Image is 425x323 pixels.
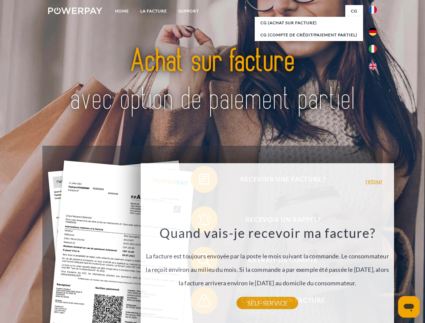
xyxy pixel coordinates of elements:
[145,225,390,303] div: La facture est toujours envoyée par la poste le mois suivant la commande. Le consommateur la reço...
[369,6,377,14] img: fr
[237,297,298,309] a: SELF-SERVICE
[255,17,363,29] a: CG (achat sur facture)
[345,5,363,17] a: CG
[365,178,383,184] a: retour
[48,7,102,14] img: logo-powerpay-white.svg
[369,45,377,53] img: it
[145,225,390,241] h3: Quand vais-je recevoir ma facture?
[135,5,173,17] a: LA FACTURE
[369,28,377,36] img: de
[173,5,205,17] a: Support
[369,62,377,70] img: en
[109,5,135,17] a: Home
[398,296,420,318] iframe: Bouton de lancement de la fenêtre de messagerie
[64,32,361,129] img: title-powerpay_fr.svg
[255,29,363,41] a: CG (Compte de crédit/paiement partiel)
